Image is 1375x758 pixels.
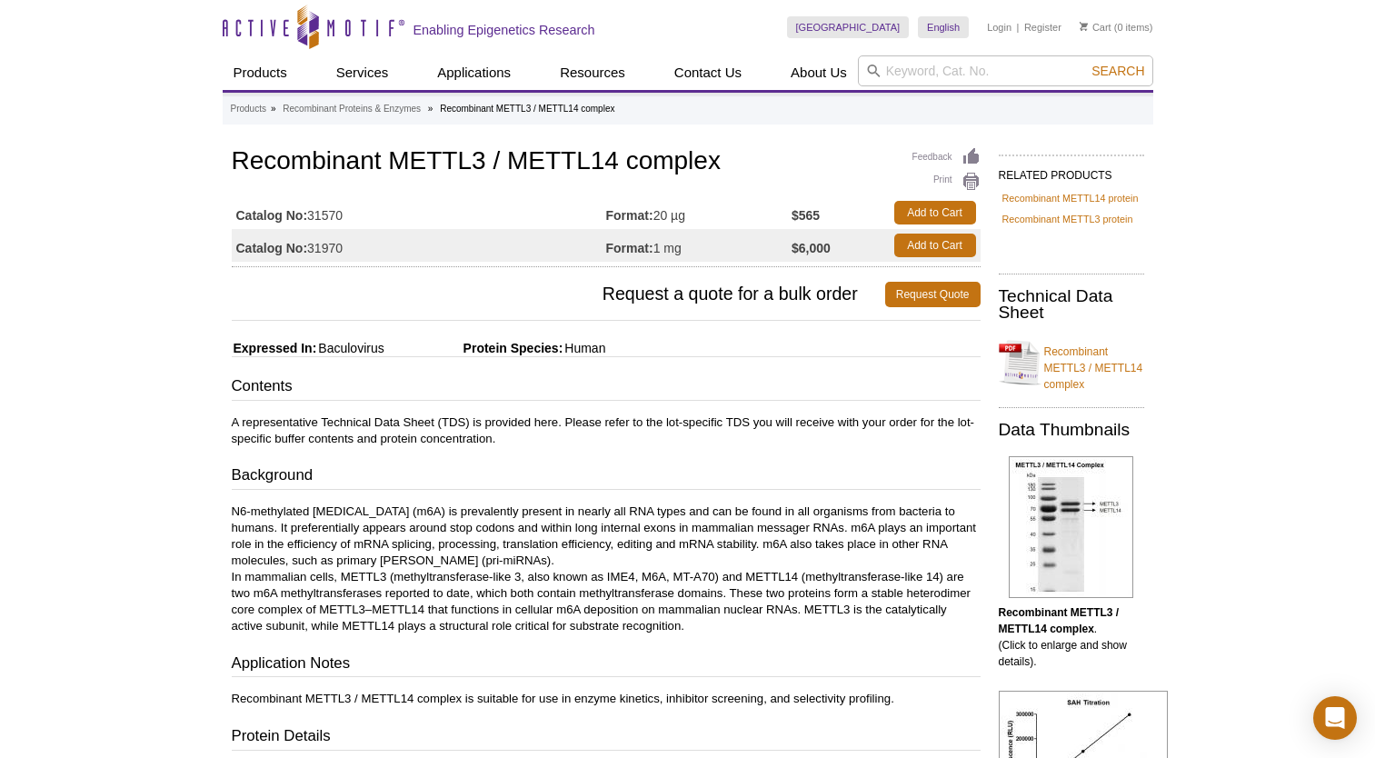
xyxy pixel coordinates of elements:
a: Recombinant METTL3 / METTL14 complex [999,333,1144,393]
span: Search [1091,64,1144,78]
p: N6-methylated [MEDICAL_DATA] (m6A) is prevalently present in nearly all RNA types and can be foun... [232,504,981,634]
button: Search [1086,63,1150,79]
a: Services [325,55,400,90]
b: Recombinant METTL3 / METTL14 complex [999,606,1120,635]
li: (0 items) [1080,16,1153,38]
a: Print [912,172,981,192]
h3: Background [232,464,981,490]
strong: $6,000 [792,240,831,256]
span: Request a quote for a bulk order [232,282,885,307]
span: Expressed In: [232,341,317,355]
a: Applications [426,55,522,90]
a: [GEOGRAPHIC_DATA] [787,16,910,38]
td: 31570 [232,196,606,229]
a: English [918,16,969,38]
h3: Application Notes [232,653,981,678]
a: Recombinant Proteins & Enzymes [283,101,421,117]
input: Keyword, Cat. No. [858,55,1153,86]
img: Your Cart [1080,22,1088,31]
li: » [271,104,276,114]
a: Add to Cart [894,201,976,224]
p: A representative Technical Data Sheet (TDS) is provided here. Please refer to the lot-specific TD... [232,414,981,447]
li: » [428,104,433,114]
strong: Format: [606,207,653,224]
a: Contact Us [663,55,752,90]
td: 20 µg [606,196,792,229]
a: Recombinant METTL3 protein [1002,211,1133,227]
a: Cart [1080,21,1111,34]
li: Recombinant METTL3 / METTL14 complex [440,104,614,114]
a: Feedback [912,147,981,167]
h3: Contents [232,375,981,401]
p: Recombinant METTL3 / METTL14 complex is suitable for use in enzyme kinetics, inhibitor screening,... [232,691,981,707]
h2: RELATED PRODUCTS [999,155,1144,187]
strong: $565 [792,207,820,224]
span: Baculovirus [316,341,384,355]
td: 1 mg [606,229,792,262]
a: Add to Cart [894,234,976,257]
a: Resources [549,55,636,90]
a: About Us [780,55,858,90]
strong: Catalog No: [236,240,308,256]
h2: Data Thumbnails [999,422,1144,438]
h2: Technical Data Sheet [999,288,1144,321]
a: Login [987,21,1011,34]
h2: Enabling Epigenetics Research [413,22,595,38]
strong: Format: [606,240,653,256]
a: Products [231,101,266,117]
a: Recombinant METTL14 protein [1002,190,1139,206]
td: 31970 [232,229,606,262]
span: Protein Species: [388,341,563,355]
a: Request Quote [885,282,981,307]
img: Recombinant METTL3 / METTL14 complex. [1009,456,1133,598]
div: Open Intercom Messenger [1313,696,1357,740]
a: Products [223,55,298,90]
strong: Catalog No: [236,207,308,224]
p: . (Click to enlarge and show details). [999,604,1144,670]
li: | [1017,16,1020,38]
h1: Recombinant METTL3 / METTL14 complex [232,147,981,178]
span: Human [563,341,605,355]
h3: Protein Details [232,725,981,751]
a: Register [1024,21,1061,34]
